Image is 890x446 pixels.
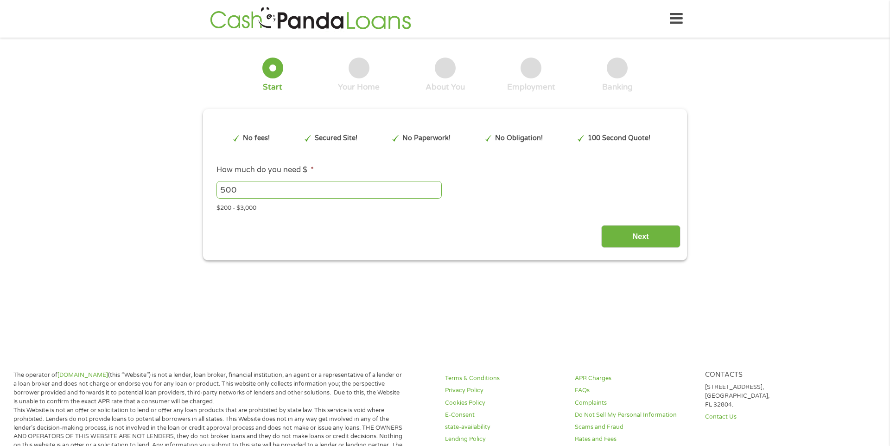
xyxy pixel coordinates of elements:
[575,399,705,407] a: Complaints
[426,82,465,92] div: About You
[575,435,705,444] a: Rates and Fees
[705,413,835,421] a: Contact Us
[705,383,835,409] p: [STREET_ADDRESS], [GEOGRAPHIC_DATA], FL 32804.
[216,200,674,213] div: $200 - $3,000
[575,423,705,432] a: Scams and Fraud
[338,82,380,92] div: Your Home
[445,435,575,444] a: Lending Policy
[216,165,314,175] label: How much do you need $
[445,411,575,420] a: E-Consent
[445,386,575,395] a: Privacy Policy
[445,374,575,383] a: Terms & Conditions
[263,82,282,92] div: Start
[243,133,270,143] p: No fees!
[402,133,451,143] p: No Paperwork!
[601,225,680,248] input: Next
[13,371,403,406] p: The operator of (this “Website”) is not a lender, loan broker, financial institution, an agent or...
[705,371,835,380] h4: Contacts
[445,399,575,407] a: Cookies Policy
[57,371,108,379] a: [DOMAIN_NAME]
[507,82,555,92] div: Employment
[602,82,633,92] div: Banking
[588,133,650,143] p: 100 Second Quote!
[315,133,357,143] p: Secured Site!
[207,6,414,32] img: GetLoanNow Logo
[575,411,705,420] a: Do Not Sell My Personal Information
[445,423,575,432] a: state-availability
[575,374,705,383] a: APR Charges
[575,386,705,395] a: FAQs
[495,133,543,143] p: No Obligation!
